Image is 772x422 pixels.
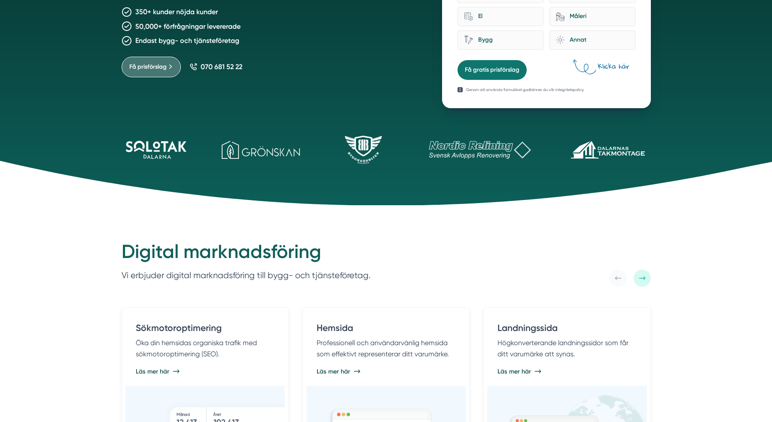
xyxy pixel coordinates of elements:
span: 070 681 52 22 [201,63,242,71]
p: 50,000+ förfrågningar levererade [135,21,241,32]
p: Vi erbjuder digital marknadsföring till bygg- och tjänsteföretag. [122,269,371,282]
a: 070 681 52 22 [189,63,242,71]
p: Genom att använda formuläret godkänner du vår integritetspolicy. [466,87,584,93]
span: Få prisförslag [129,62,167,72]
h2: Digital marknadsföring [122,240,371,269]
h4: Landningssida [497,322,636,337]
span: Läs mer här [317,367,350,376]
h4: Sökmotoroptimering [136,322,275,337]
p: 350+ kunder nöjda kunder [135,6,218,17]
p: Öka din hemsidas organiska trafik med sökmotoroptimering (SEO). [136,337,275,359]
h4: Hemsida [317,322,455,337]
button: Få gratis prisförslag [458,60,527,80]
p: Professionell och användarvänlig hemsida som effektivt representerar ditt varumärke. [317,337,455,359]
a: Få prisförslag [122,57,181,77]
span: Läs mer här [497,367,531,376]
p: Högkonverterande landningssidor som får ditt varumärke att synas. [497,337,636,359]
span: Läs mer här [136,367,169,376]
p: Endast bygg- och tjänsteföretag [135,35,239,46]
